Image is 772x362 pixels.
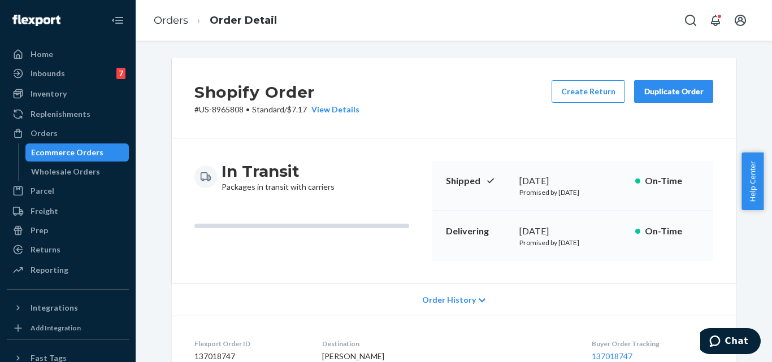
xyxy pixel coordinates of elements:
dt: Destination [322,339,574,348]
dt: Buyer Order Tracking [592,339,713,348]
dd: 137018747 [194,351,304,362]
div: Orders [31,128,58,139]
p: Delivering [446,225,510,238]
div: Reporting [31,264,68,276]
a: Ecommerce Orders [25,143,129,162]
a: Replenishments [7,105,129,123]
button: Open account menu [729,9,752,32]
button: Help Center [741,152,764,210]
a: Order Detail [210,14,277,27]
button: Open notifications [704,9,727,32]
div: Integrations [31,302,78,313]
div: 7 [116,68,125,79]
div: [DATE] [519,225,626,238]
a: Prep [7,221,129,239]
button: Create Return [552,80,625,103]
div: Duplicate Order [644,86,704,97]
p: On-Time [645,175,700,187]
h2: Shopify Order [194,80,359,104]
div: Ecommerce Orders [31,147,103,158]
img: Flexport logo [12,15,60,26]
a: Home [7,45,129,63]
p: # US-8965808 / $7.17 [194,104,359,115]
a: 137018747 [592,351,632,361]
a: Inbounds7 [7,64,129,82]
a: Freight [7,202,129,220]
div: Inventory [31,88,67,99]
span: Order History [422,294,476,306]
div: Home [31,49,53,60]
div: Prep [31,225,48,236]
div: Wholesale Orders [31,166,100,177]
div: Inbounds [31,68,65,79]
button: Duplicate Order [634,80,713,103]
a: Parcel [7,182,129,200]
a: Orders [154,14,188,27]
button: Close Navigation [106,9,129,32]
iframe: Opens a widget where you can chat to one of our agents [700,328,761,356]
button: Integrations [7,299,129,317]
span: • [246,104,250,114]
div: Freight [31,206,58,217]
p: Promised by [DATE] [519,238,626,247]
ol: breadcrumbs [145,4,286,37]
a: Returns [7,241,129,259]
div: Returns [31,244,60,255]
p: On-Time [645,225,700,238]
p: Promised by [DATE] [519,187,626,197]
a: Orders [7,124,129,142]
a: Reporting [7,261,129,279]
p: Shipped [446,175,510,187]
h3: In Transit [222,161,335,181]
div: [DATE] [519,175,626,187]
div: Parcel [31,185,54,197]
button: View Details [307,104,359,115]
div: Packages in transit with carriers [222,161,335,193]
a: Inventory [7,85,129,103]
a: Add Integration [7,321,129,335]
div: Add Integration [31,323,81,333]
button: Open Search Box [679,9,702,32]
div: Replenishments [31,108,90,120]
a: Wholesale Orders [25,163,129,181]
dt: Flexport Order ID [194,339,304,348]
span: Standard [252,104,284,114]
